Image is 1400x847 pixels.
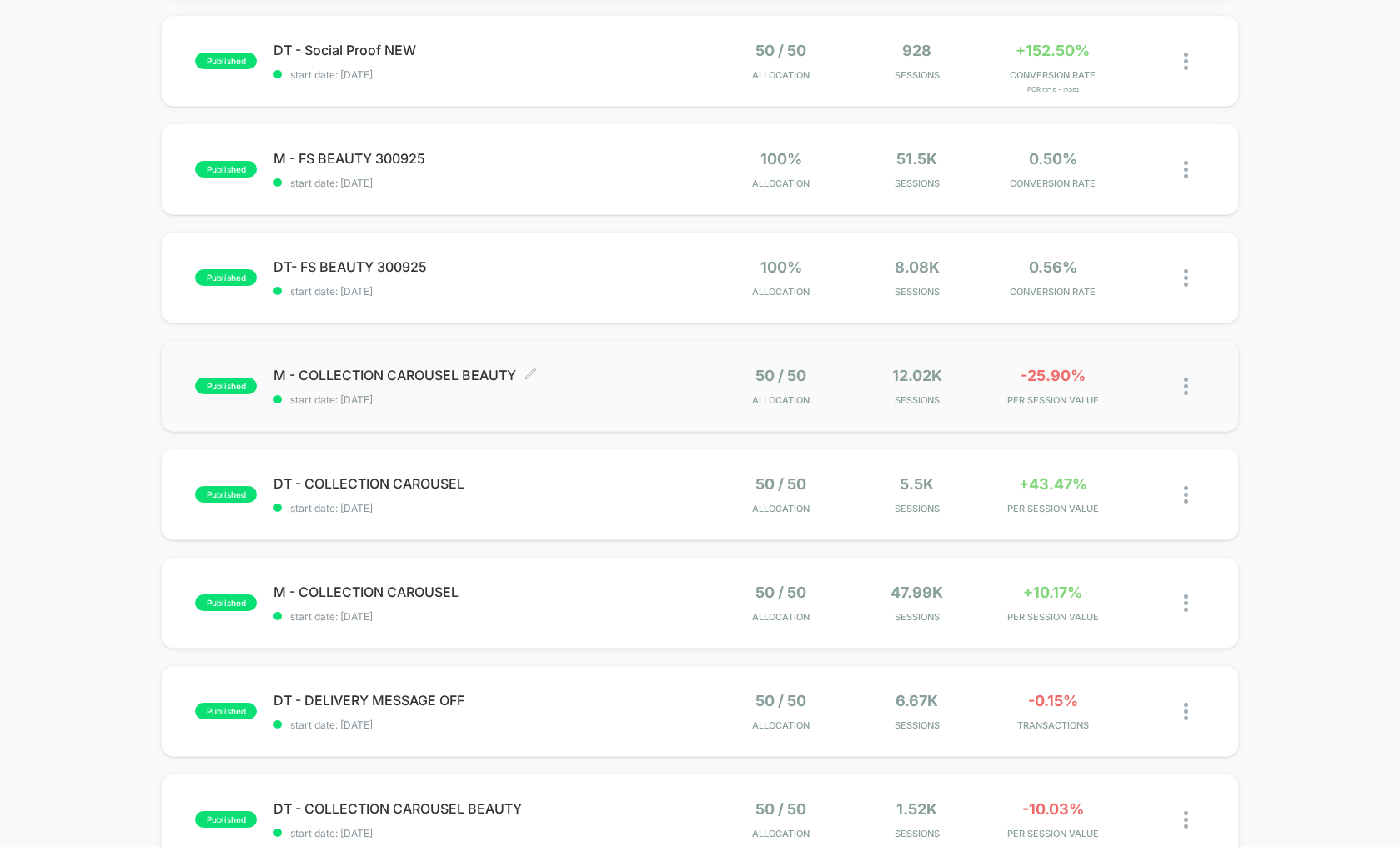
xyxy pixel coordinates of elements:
span: DT - COLLECTION CAROUSEL BEAUTY [273,800,700,817]
span: DT- FS BEAUTY 300925 [273,258,700,275]
span: 51.5k [896,150,937,168]
span: 100% [760,258,802,276]
span: Sessions [853,611,981,623]
span: PER SESSION VALUE [989,503,1116,514]
span: M - FS BEAUTY 300925 [273,150,700,167]
span: 50 / 50 [755,800,806,818]
span: start date: [DATE] [273,393,700,406]
span: start date: [DATE] [273,285,700,298]
span: 6.67k [896,692,938,709]
span: -25.90% [1021,367,1086,384]
span: CONVERSION RATE [989,69,1116,81]
span: Allocation [752,611,810,623]
span: 0.56% [1029,258,1077,276]
span: 0.50% [1029,150,1077,168]
span: M - COLLECTION CAROUSEL BEAUTY [273,367,700,383]
span: Sessions [853,719,981,731]
span: 928 [902,42,931,59]
span: Allocation [752,503,810,514]
span: 50 / 50 [755,42,806,59]
span: Allocation [752,394,810,406]
span: 50 / 50 [755,584,806,601]
span: Allocation [752,828,810,839]
span: for נמכרו - מרכז [989,85,1116,93]
span: start date: [DATE] [273,719,700,731]
span: PER SESSION VALUE [989,828,1116,839]
span: CONVERSION RATE [989,178,1116,189]
img: close [1184,161,1188,178]
span: PER SESSION VALUE [989,394,1116,406]
span: published [195,378,257,394]
img: close [1184,486,1188,504]
span: Allocation [752,719,810,731]
span: published [195,703,257,719]
span: published [195,594,257,611]
span: +10.17% [1023,584,1082,601]
span: start date: [DATE] [273,502,700,514]
span: DT - Social Proof NEW [273,42,700,58]
span: Allocation [752,286,810,298]
span: start date: [DATE] [273,827,700,839]
span: published [195,811,257,828]
span: Sessions [853,503,981,514]
span: +152.50% [1016,42,1090,59]
span: 8.08k [895,258,940,276]
span: published [195,53,257,69]
span: DT - DELIVERY MESSAGE OFF [273,692,700,709]
span: start date: [DATE] [273,68,700,81]
span: 50 / 50 [755,367,806,384]
span: 47.99k [891,584,943,601]
span: -0.15% [1028,692,1078,709]
span: Sessions [853,286,981,298]
img: close [1184,703,1188,720]
span: +43.47% [1019,475,1087,493]
span: DT - COLLECTION CAROUSEL [273,475,700,492]
span: 1.52k [896,800,937,818]
span: Sessions [853,828,981,839]
span: published [195,161,257,178]
span: 100% [760,150,802,168]
img: close [1184,53,1188,70]
span: published [195,486,257,503]
span: start date: [DATE] [273,177,700,189]
span: published [195,269,257,286]
img: close [1184,269,1188,287]
img: close [1184,594,1188,612]
span: start date: [DATE] [273,610,700,623]
span: CONVERSION RATE [989,286,1116,298]
span: 12.02k [892,367,942,384]
span: Sessions [853,394,981,406]
span: -10.03% [1022,800,1084,818]
span: 50 / 50 [755,475,806,493]
span: Sessions [853,69,981,81]
span: TRANSACTIONS [989,719,1116,731]
img: close [1184,811,1188,829]
span: Sessions [853,178,981,189]
span: M - COLLECTION CAROUSEL [273,584,700,600]
span: PER SESSION VALUE [989,611,1116,623]
span: Allocation [752,178,810,189]
span: Allocation [752,69,810,81]
span: 5.5k [900,475,934,493]
span: 50 / 50 [755,692,806,709]
img: close [1184,378,1188,395]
